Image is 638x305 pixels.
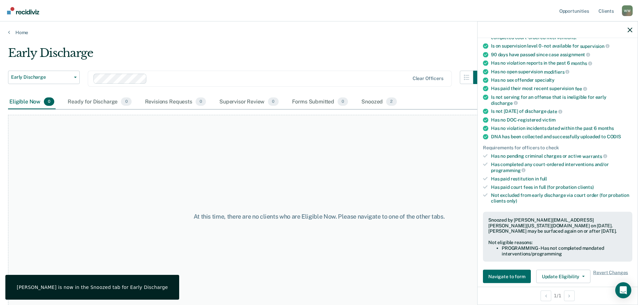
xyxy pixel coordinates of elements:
div: Snoozed [360,95,398,109]
div: Has paid their most recent supervision [491,86,632,92]
div: Has no pending criminal charges or active [491,153,632,159]
div: Has paid court fees in full (for probation [491,184,632,190]
div: Has paid restitution in [491,176,632,181]
span: 0 [196,97,206,106]
span: only) [507,198,517,204]
button: Profile dropdown button [622,5,633,16]
div: Is on supervision level 0 - not available for [491,43,632,49]
div: Is not [DATE] of discharge [491,108,632,115]
div: W W [622,5,633,16]
button: Previous Opportunity [541,290,551,301]
div: Has no violation reports in the past 6 [491,60,632,66]
div: Eligible Now [8,95,56,109]
div: Open Intercom Messenger [615,282,631,298]
li: PROGRAMMING - Has not completed mandated interventions/programming [502,245,627,256]
a: Home [8,29,630,35]
div: Is not serving for an offense that is ineligible for early [491,94,632,105]
span: specialty [535,77,555,83]
span: months [598,125,614,131]
div: Has no sex offender [491,77,632,83]
div: Revisions Requests [144,95,207,109]
span: modifiers [544,69,570,74]
div: Snoozed by [PERSON_NAME][EMAIL_ADDRESS][PERSON_NAME][US_STATE][DOMAIN_NAME] on [DATE]. [PERSON_NA... [488,217,627,234]
span: clients) [578,184,594,189]
span: programming [491,167,525,173]
span: 2 [386,97,397,106]
button: Update Eligibility [536,270,590,283]
span: discharge [491,100,518,105]
span: supervision [580,43,610,49]
span: Early Discharge [11,74,71,80]
div: Supervisor Review [218,95,280,109]
span: 0 [44,97,54,106]
div: Has no open supervision [491,69,632,75]
span: 0 [121,97,131,106]
div: At this time, there are no clients who are Eligible Now. Please navigate to one of the other tabs. [164,213,475,220]
div: [PERSON_NAME] is now in the Snoozed tab for Early Discharge [17,284,168,290]
span: date [547,109,562,114]
div: Clear officers [413,76,443,81]
span: CODIS [607,134,621,139]
span: months [571,60,592,66]
span: full [540,176,547,181]
div: DNA has been collected and successfully uploaded to [491,134,632,139]
div: Has completed any court-ordered interventions and/or [491,162,632,173]
div: 1 / 1 [478,287,638,304]
div: 90 days have passed since case [491,52,632,58]
img: Recidiviz [7,7,39,14]
div: Has no violation incidents dated within the past 6 [491,125,632,131]
span: assignment [560,52,590,57]
button: Navigate to form [483,270,531,283]
span: 0 [268,97,278,106]
div: Requirements for officers to check [483,145,632,150]
span: warrants [582,153,607,159]
span: Revert Changes [593,270,628,283]
a: Navigate to form link [483,270,534,283]
div: Not eligible reasons: [488,240,627,245]
div: Early Discharge [8,46,487,65]
div: Ready for Discharge [66,95,133,109]
span: 0 [338,97,348,106]
div: Not excluded from early discharge via court order (for probation clients [491,193,632,204]
span: victim [542,117,556,122]
div: Forms Submitted [291,95,350,109]
div: Has no DOC-registered [491,117,632,123]
span: fee [575,86,587,91]
button: Next Opportunity [564,290,575,301]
